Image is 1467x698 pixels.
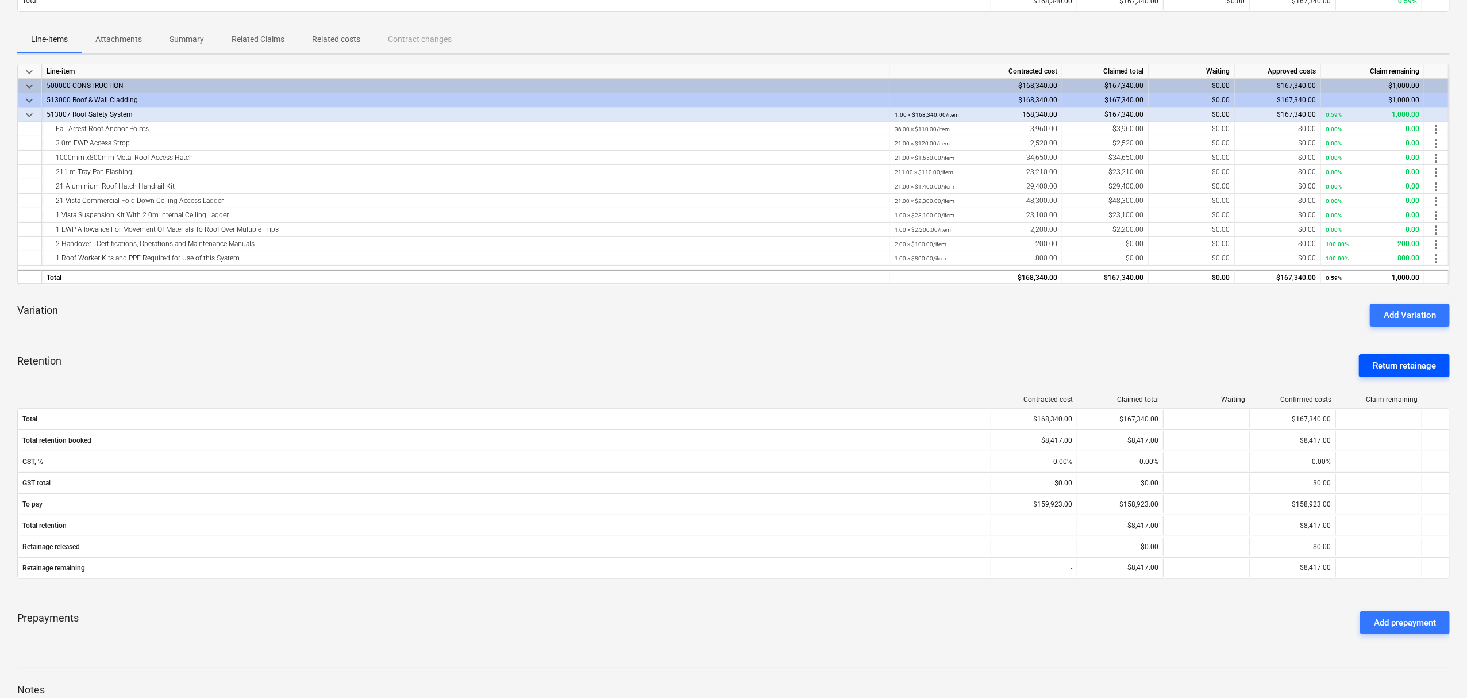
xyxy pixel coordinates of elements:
div: $168,340.00 [890,79,1062,93]
div: 800.00 [895,251,1057,266]
span: $0.00 [1298,182,1316,190]
div: 3,960.00 [895,122,1057,136]
small: 1.00 × $168,340.00 / item [895,112,959,118]
span: $23,210.00 [1108,168,1143,176]
div: 513000 Roof & Wall Cladding [47,93,885,108]
button: Add Variation [1370,304,1450,327]
p: Retention [17,354,61,377]
small: 21.00 × $120.00 / item [895,140,950,147]
span: $0.00 [1212,110,1230,118]
small: 0.00% [1326,155,1342,161]
div: $0.00 [991,474,1077,492]
div: 211 m Tray Pan Flashing [47,165,885,179]
div: 0.00 [1326,194,1419,208]
div: 1 Roof Worker Kits and PPE Required for Use of this System [47,251,885,266]
div: Add Variation [1384,308,1436,323]
span: $29,400.00 [1108,182,1143,190]
p: Attachments [95,33,142,45]
span: $0.00 [1212,182,1230,190]
span: keyboard_arrow_down [22,65,36,79]
span: $0.00 [1298,154,1316,162]
span: Retainage remaining [22,564,986,572]
span: $2,200.00 [1112,225,1143,233]
span: $0.00 [1298,240,1316,248]
span: GST, % [22,458,986,466]
small: 0.00% [1326,140,1342,147]
button: Return retainage [1359,354,1450,377]
div: 29,400.00 [895,179,1057,194]
small: 1.00 × $2,200.00 / item [895,227,951,233]
span: $0.00 [1298,168,1316,176]
div: 0.00 [1326,208,1419,223]
div: 0.00 [1326,151,1419,165]
p: Notes [17,683,1450,697]
span: $48,300.00 [1108,197,1143,205]
div: 0.00 [1326,179,1419,194]
div: $0.00 [1249,538,1335,556]
div: $168,340.00 [890,270,1062,284]
span: $0.00 [1212,254,1230,262]
div: Claimed total [1062,64,1149,79]
span: $0.00 [1212,225,1230,233]
div: 23,100.00 [895,208,1057,223]
div: 34,650.00 [895,151,1057,165]
div: $167,340.00 [1062,79,1149,93]
span: more_vert [1429,223,1443,237]
div: 0.00 [1326,136,1419,151]
small: 1.00 × $23,100.00 / item [895,212,954,218]
div: 500000 CONSTRUCTION [47,79,885,93]
div: $167,340.00 [1235,270,1321,284]
span: $0.00 [1212,240,1230,248]
span: $0.00 [1212,125,1230,133]
div: - [991,538,1077,556]
span: $0.00 [1212,139,1230,147]
small: 100.00% [1326,255,1349,262]
small: 1.00 × $800.00 / item [895,255,946,262]
span: $34,650.00 [1108,154,1143,162]
small: 0.00% [1326,198,1342,204]
div: $158,923.00 [1249,495,1335,513]
div: Line-item [42,64,890,79]
div: $8,417.00 [1249,516,1335,535]
p: Related costs [312,33,360,45]
span: $0.00 [1126,254,1143,262]
div: 0.00% [1077,452,1163,471]
div: $8,417.00 [1077,516,1163,535]
div: 0.00 [1326,223,1419,237]
div: $1,000.00 [1321,93,1424,108]
div: $0.00 [1149,270,1235,284]
button: Add prepayment [1360,611,1450,634]
div: 21 Aluminium Roof Hatch Handrail Kit [47,179,885,194]
span: more_vert [1429,166,1443,179]
span: $0.00 [1298,225,1316,233]
span: more_vert [1429,180,1443,194]
div: 1000mm x800mm Metal Roof Access Hatch [47,151,885,165]
span: more_vert [1429,252,1443,266]
span: To pay [22,500,986,508]
div: $167,340.00 [1249,410,1335,428]
div: $167,340.00 [1235,93,1321,108]
div: Contracted cost [890,64,1062,79]
small: 2.00 × $100.00 / item [895,241,946,247]
div: Return retainage [1373,358,1436,373]
div: Claimed total [1082,396,1159,404]
div: $1,000.00 [1321,79,1424,93]
span: more_vert [1429,209,1443,223]
div: 1 EWP Allowance For Movement Of Materials To Roof Over Multiple Trips [47,223,885,237]
div: 0.00% [991,452,1077,471]
div: - [991,559,1077,577]
div: 200.00 [895,237,1057,251]
div: 3.0m EWP Access Strop [47,136,885,151]
p: $8,417.00 [1127,563,1158,573]
div: 1,000.00 [1326,271,1419,285]
p: Summary [170,33,204,45]
span: Total retention booked [22,436,986,444]
div: $167,340.00 [1062,270,1149,284]
span: more_vert [1429,122,1443,136]
small: 0.59% [1326,112,1342,118]
div: $0.00 [1249,474,1335,492]
span: $0.00 [1298,254,1316,262]
div: Waiting [1168,396,1245,404]
div: $167,340.00 [1077,410,1163,428]
small: 0.59% [1326,275,1342,281]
